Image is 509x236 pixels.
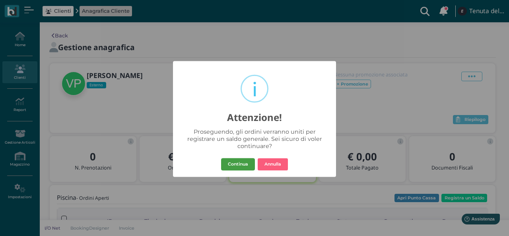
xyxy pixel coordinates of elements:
[221,158,255,171] button: Continua
[23,6,52,12] span: Assistenza
[252,77,257,102] div: i
[173,105,336,123] h2: Attenzione!
[182,129,327,150] div: Proseguendo, gli ordini verranno uniti per registrare un saldo generale. Sei sicuro di voler cont...
[258,158,288,171] button: Annulla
